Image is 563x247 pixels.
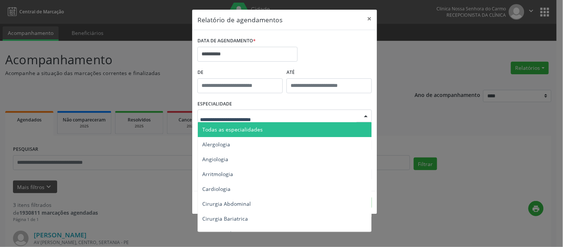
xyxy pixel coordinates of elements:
label: ESPECIALIDADE [197,98,232,110]
span: Cirurgia Cabeça e Pescoço [202,230,268,237]
span: Alergologia [202,141,230,148]
label: ATÉ [287,67,372,78]
button: Close [362,10,377,28]
label: DATA DE AGENDAMENTO [197,35,256,47]
span: Todas as especialidades [202,126,263,133]
span: Arritmologia [202,170,233,178]
span: Cirurgia Bariatrica [202,215,248,222]
span: Cirurgia Abdominal [202,200,251,207]
span: Angiologia [202,156,228,163]
span: Cardiologia [202,185,230,192]
label: De [197,67,283,78]
h5: Relatório de agendamentos [197,15,282,25]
